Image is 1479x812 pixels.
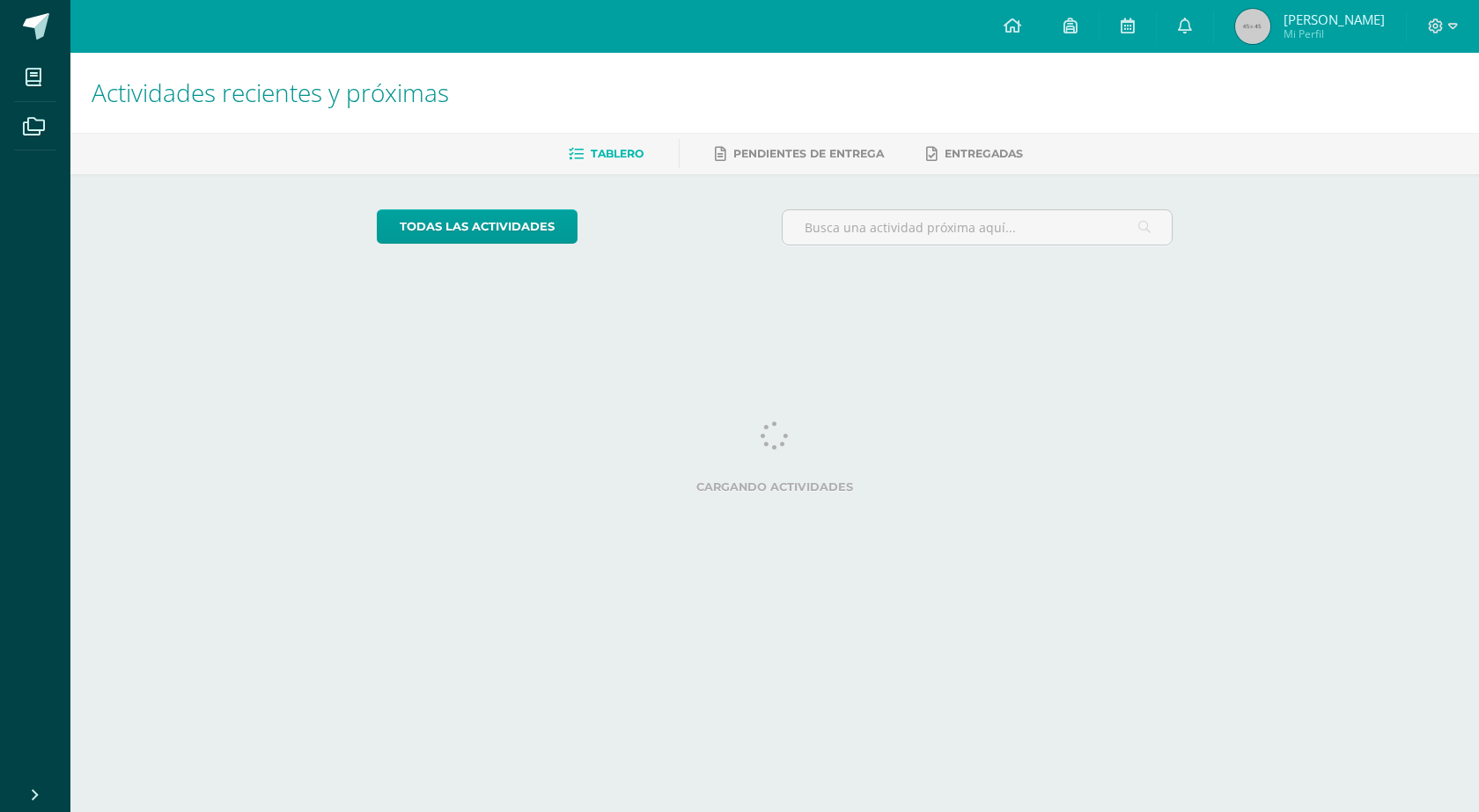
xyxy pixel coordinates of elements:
[733,147,884,160] span: Pendientes de entrega
[92,76,449,109] span: Actividades recientes y próximas
[783,210,1173,245] input: Busca una actividad próxima aquí...
[945,147,1023,160] span: Entregadas
[377,209,578,244] a: todas las Actividades
[569,140,644,168] a: Tablero
[1284,11,1385,28] span: [PERSON_NAME]
[1284,26,1385,41] span: Mi Perfil
[591,147,644,160] span: Tablero
[715,140,884,168] a: Pendientes de entrega
[926,140,1023,168] a: Entregadas
[1235,9,1270,44] img: 45x45
[377,480,1174,494] label: Cargando actividades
